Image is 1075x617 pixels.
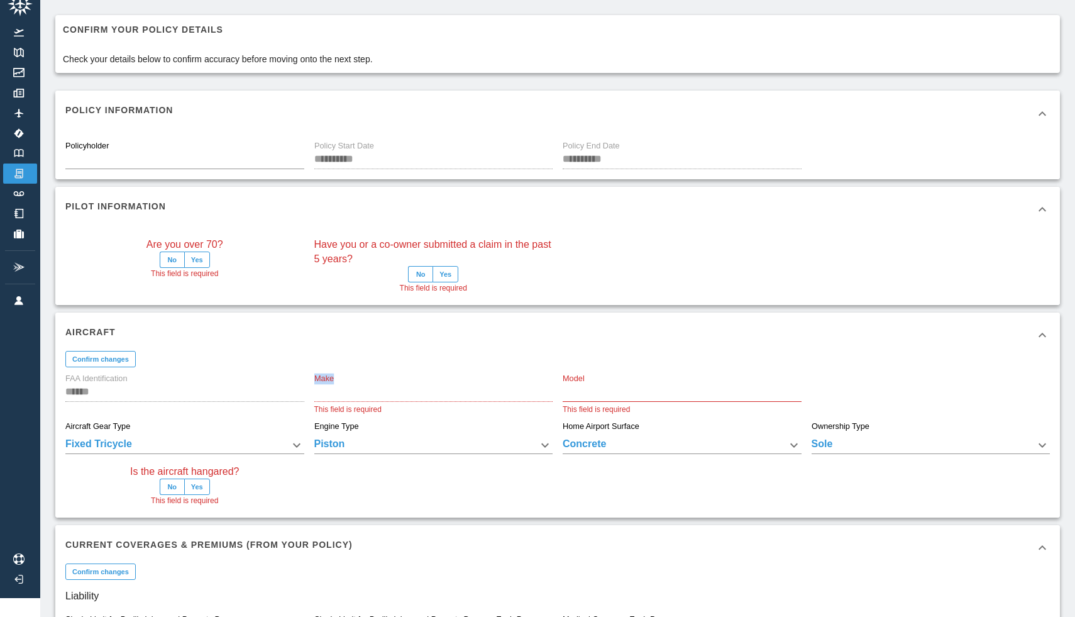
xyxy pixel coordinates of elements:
[563,140,620,152] label: Policy End Date
[65,103,173,117] h6: Policy Information
[65,564,136,580] button: Confirm changes
[151,495,218,508] span: This field is required
[65,374,128,385] label: FAA Identification
[563,404,802,416] p: This field is required
[63,23,373,36] h6: Confirm your policy details
[563,374,585,385] label: Model
[55,91,1060,136] div: Policy Information
[408,266,433,282] button: No
[314,140,374,152] label: Policy Start Date
[314,421,359,432] label: Engine Type
[65,325,116,339] h6: Aircraft
[184,252,210,268] button: Yes
[400,282,467,295] span: This field is required
[314,237,553,266] label: Have you or a co-owner submitted a claim in the past 5 years?
[314,436,553,454] div: Piston
[146,237,223,252] label: Are you over 70?
[55,313,1060,358] div: Aircraft
[63,53,373,65] p: Check your details below to confirm accuracy before moving onto the next step.
[433,266,458,282] button: Yes
[65,351,136,367] button: Confirm changes
[314,374,334,385] label: Make
[65,199,166,213] h6: Pilot Information
[812,436,1050,454] div: Sole
[812,421,869,432] label: Ownership Type
[65,421,130,432] label: Aircraft Gear Type
[55,187,1060,232] div: Pilot Information
[314,404,553,416] p: This field is required
[65,538,353,552] h6: Current Coverages & Premiums (from your policy)
[130,464,239,479] label: Is the aircraft hangared?
[65,587,1050,605] h6: Liability
[563,436,802,454] div: Concrete
[563,421,639,432] label: Home Airport Surface
[184,479,210,495] button: Yes
[55,525,1060,570] div: Current Coverages & Premiums (from your policy)
[151,268,218,281] span: This field is required
[65,140,109,152] label: Policyholder
[160,479,185,495] button: No
[65,436,304,454] div: Fixed Tricycle
[160,252,185,268] button: No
